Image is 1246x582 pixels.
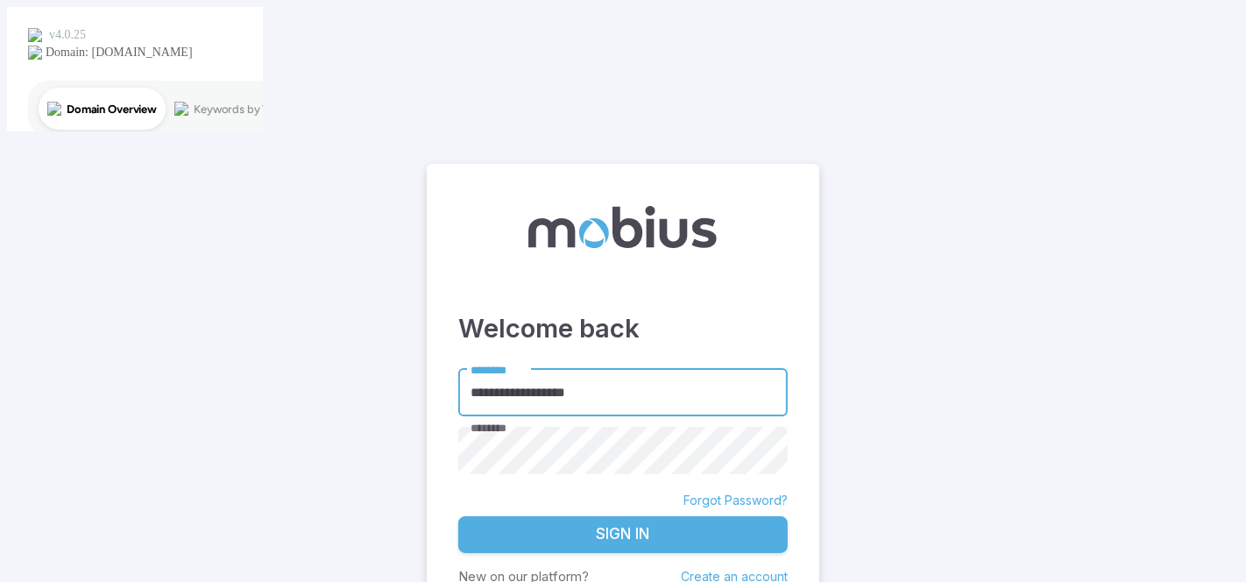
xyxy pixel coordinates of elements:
[47,102,61,116] img: tab_domain_overview_orange.svg
[174,102,188,116] img: tab_keywords_by_traffic_grey.svg
[194,103,295,115] div: Keywords by Traffic
[458,516,788,553] button: Sign In
[67,103,157,115] div: Domain Overview
[28,28,42,42] img: logo_orange.svg
[28,46,42,60] img: website_grey.svg
[49,28,86,42] div: v 4.0.25
[683,492,788,509] a: Forgot Password?
[46,46,193,60] div: Domain: [DOMAIN_NAME]
[458,309,788,348] h3: Welcome back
